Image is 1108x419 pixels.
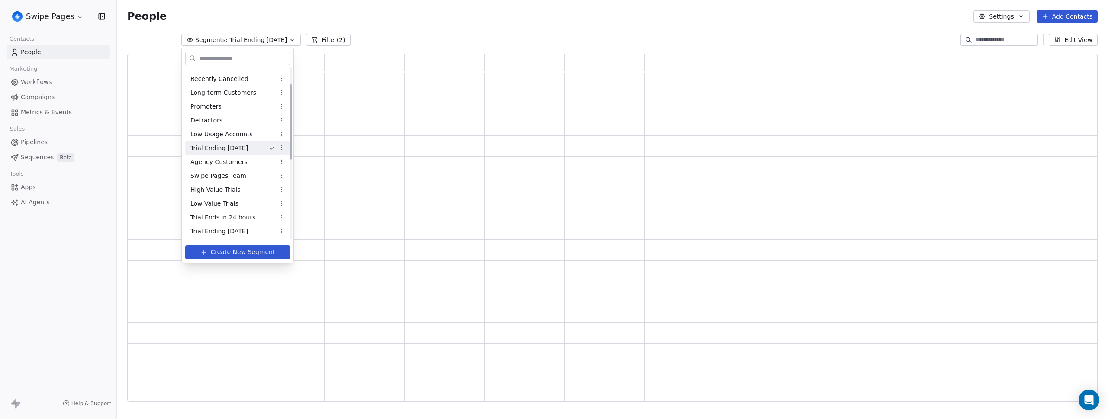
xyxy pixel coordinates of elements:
[211,248,275,257] span: Create New Segment
[185,245,290,259] button: Create New Segment
[190,227,248,236] span: Trial Ending [DATE]
[190,88,256,97] span: Long-term Customers
[190,158,248,167] span: Agency Customers
[190,171,246,180] span: Swipe Pages Team
[190,213,255,222] span: Trial Ends in 24 hours
[190,144,248,153] span: Trial Ending [DATE]
[190,116,222,125] span: Detractors
[185,30,290,418] div: Suggestions
[190,130,253,139] span: Low Usage Accounts
[190,185,240,194] span: High Value Trials
[190,102,222,111] span: Promoters
[190,74,248,84] span: Recently Cancelled
[190,199,238,208] span: Low Value Trials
